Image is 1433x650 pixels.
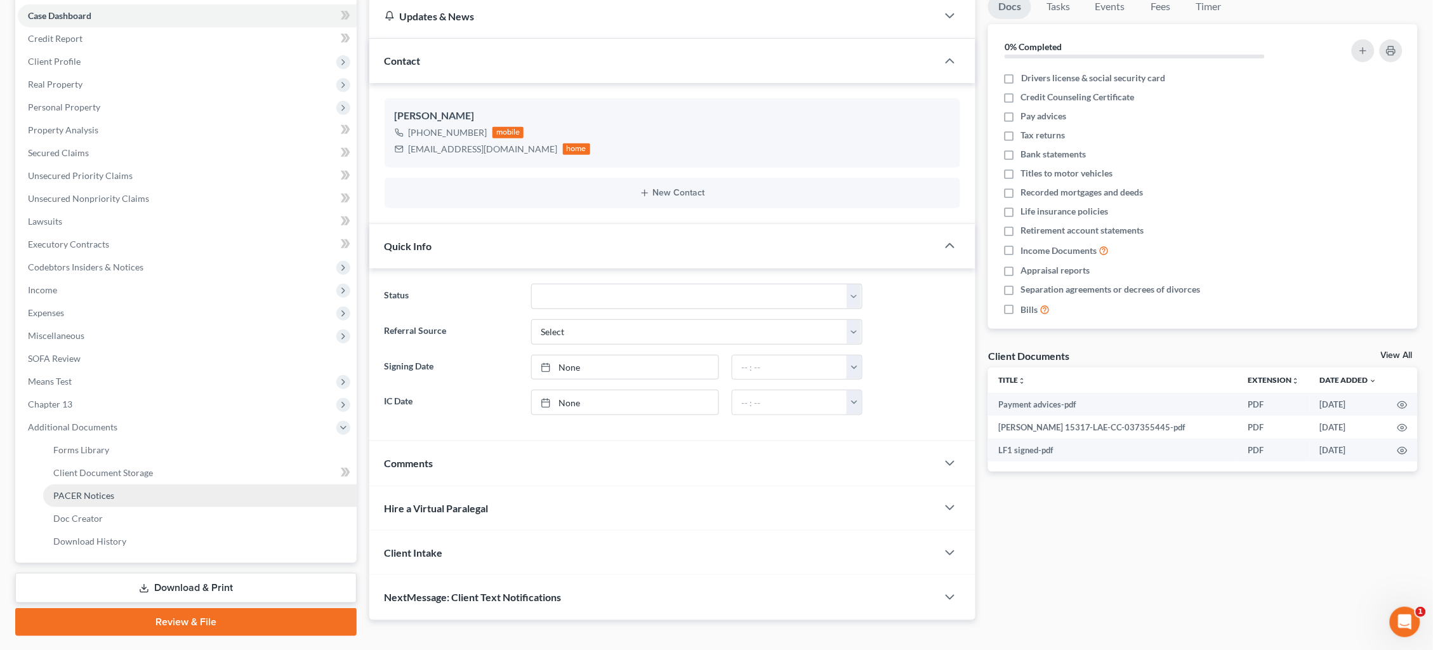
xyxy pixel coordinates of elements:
[563,143,591,155] div: home
[1018,377,1026,385] i: unfold_more
[18,4,357,27] a: Case Dashboard
[28,399,72,409] span: Chapter 13
[988,349,1069,362] div: Client Documents
[1238,439,1310,461] td: PDF
[18,187,357,210] a: Unsecured Nonpriority Claims
[1248,375,1300,385] a: Extensionunfold_more
[28,262,143,272] span: Codebtors Insiders & Notices
[53,513,103,524] span: Doc Creator
[43,439,357,461] a: Forms Library
[1238,393,1310,416] td: PDF
[15,573,357,603] a: Download & Print
[1021,91,1135,103] span: Credit Counseling Certificate
[53,490,114,501] span: PACER Notices
[28,421,117,432] span: Additional Documents
[18,233,357,256] a: Executory Contracts
[385,240,432,252] span: Quick Info
[28,33,83,44] span: Credit Report
[1238,416,1310,439] td: PDF
[18,119,357,142] a: Property Analysis
[1292,377,1300,385] i: unfold_more
[378,284,525,309] label: Status
[28,147,89,158] span: Secured Claims
[1021,224,1144,237] span: Retirement account statements
[1310,439,1387,461] td: [DATE]
[28,56,81,67] span: Client Profile
[18,27,357,50] a: Credit Report
[1310,416,1387,439] td: [DATE]
[1021,264,1090,277] span: Appraisal reports
[1021,283,1201,296] span: Separation agreements or decrees of divorces
[28,284,57,295] span: Income
[998,375,1026,385] a: Titleunfold_more
[385,502,489,514] span: Hire a Virtual Paralegal
[28,307,64,318] span: Expenses
[1381,351,1413,360] a: View All
[378,319,525,345] label: Referral Source
[53,536,126,547] span: Download History
[28,10,91,21] span: Case Dashboard
[409,143,558,156] div: [EMAIL_ADDRESS][DOMAIN_NAME]
[28,353,81,364] span: SOFA Review
[532,355,718,380] a: None
[1021,205,1109,218] span: Life insurance policies
[1021,72,1166,84] span: Drivers license & social security card
[53,467,153,478] span: Client Document Storage
[492,127,524,138] div: mobile
[409,126,487,139] div: [PHONE_NUMBER]
[28,216,62,227] span: Lawsuits
[1021,110,1067,123] span: Pay advices
[1021,186,1144,199] span: Recorded mortgages and deeds
[732,355,847,380] input: -- : --
[18,210,357,233] a: Lawsuits
[28,124,98,135] span: Property Analysis
[378,355,525,380] label: Signing Date
[1320,375,1377,385] a: Date Added expand_more
[395,109,951,124] div: [PERSON_NAME]
[28,102,100,112] span: Personal Property
[28,193,149,204] span: Unsecured Nonpriority Claims
[43,461,357,484] a: Client Document Storage
[1021,148,1086,161] span: Bank statements
[43,484,357,507] a: PACER Notices
[28,170,133,181] span: Unsecured Priority Claims
[18,142,357,164] a: Secured Claims
[28,330,84,341] span: Miscellaneous
[18,347,357,370] a: SOFA Review
[1021,303,1038,316] span: Bills
[28,79,83,90] span: Real Property
[385,547,443,559] span: Client Intake
[385,591,562,603] span: NextMessage: Client Text Notifications
[28,376,72,387] span: Means Test
[1370,377,1377,385] i: expand_more
[532,390,718,415] a: None
[988,393,1238,416] td: Payment advices-pdf
[385,55,421,67] span: Contact
[988,416,1238,439] td: [PERSON_NAME] 15317-LAE-CC-037355445-pdf
[1021,167,1113,180] span: Titles to motor vehicles
[1390,607,1420,637] iframe: Intercom live chat
[385,457,433,469] span: Comments
[43,530,357,553] a: Download History
[378,390,525,415] label: IC Date
[15,608,357,636] a: Review & File
[1416,607,1426,617] span: 1
[732,390,847,415] input: -- : --
[395,188,951,198] button: New Contact
[53,444,109,455] span: Forms Library
[1021,129,1066,142] span: Tax returns
[43,507,357,530] a: Doc Creator
[385,10,923,23] div: Updates & News
[988,439,1238,461] td: LF1 signed-pdf
[1310,393,1387,416] td: [DATE]
[1005,41,1062,52] strong: 0% Completed
[18,164,357,187] a: Unsecured Priority Claims
[1021,244,1097,257] span: Income Documents
[28,239,109,249] span: Executory Contracts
